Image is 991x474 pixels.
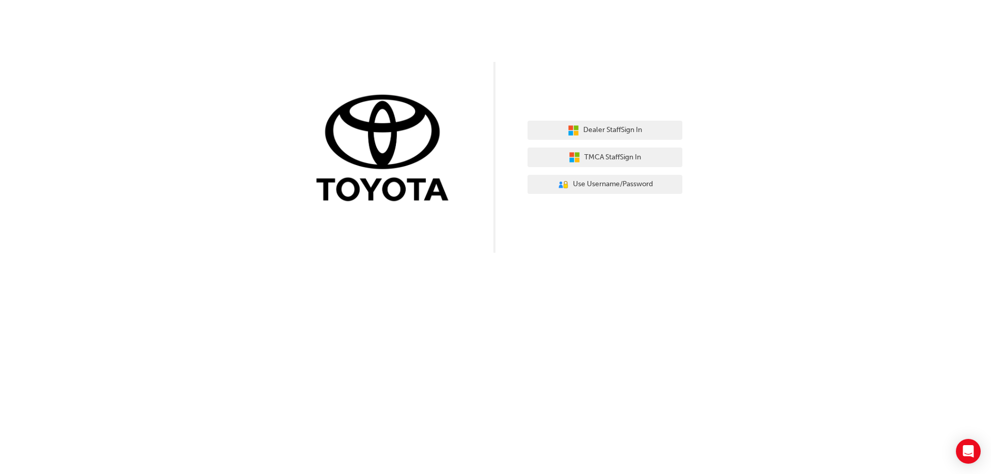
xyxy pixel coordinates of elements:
span: Use Username/Password [573,178,653,190]
button: Dealer StaffSign In [528,121,682,140]
img: Trak [309,92,463,206]
span: TMCA Staff Sign In [584,152,641,164]
button: Use Username/Password [528,175,682,194]
span: Dealer Staff Sign In [583,124,642,136]
div: Open Intercom Messenger [956,439,981,464]
button: TMCA StaffSign In [528,148,682,167]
